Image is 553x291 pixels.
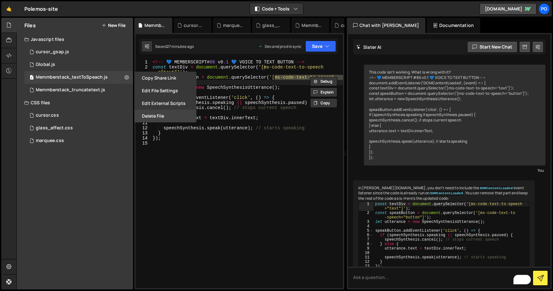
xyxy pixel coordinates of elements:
[480,186,513,191] code: DOMContentLoaded
[359,246,373,251] div: 9
[347,18,425,33] div: Chat with [PERSON_NAME]
[359,202,373,211] div: 1
[134,84,196,97] button: Edit File Settings
[136,60,152,65] div: 1
[136,141,152,146] div: 15
[250,3,303,15] button: Code + Tools
[30,75,34,81] span: 1
[359,264,373,268] div: 13
[302,22,322,29] div: Memmberstack_truncatetext.js
[467,41,518,53] button: Start new chat
[427,18,480,33] div: Documentation
[356,44,382,50] h2: Slater AI
[36,113,59,118] div: cursor.css
[17,96,133,109] div: CSS files
[136,120,152,126] div: 11
[262,22,283,29] div: glass_effect.css
[36,62,55,68] div: Global.js
[36,49,69,55] div: cursor_gsap.js
[36,138,64,144] div: marquee.css
[310,98,337,108] button: Copy
[24,22,36,29] h2: Files
[24,5,58,13] div: Polemos-site
[359,237,373,242] div: 7
[36,125,73,131] div: glass_effect.css
[134,72,196,84] button: Copy share link
[24,109,133,122] div: 17290/48278.css
[359,211,373,220] div: 2
[136,65,152,75] div: 2
[136,136,152,141] div: 14
[359,260,373,264] div: 12
[136,131,152,136] div: 13
[136,126,152,131] div: 12
[359,251,373,255] div: 10
[364,65,545,165] div: This code isn't working. What is wrong with it? <!-- 💙 MEMBERSCRIPT #86 v0.1 💙 VOICE TO TEXT BUTT...
[359,242,373,246] div: 8
[24,46,133,58] div: 17290/47981.js
[17,33,133,46] div: Javascript files
[359,224,373,229] div: 4
[24,134,133,147] div: 17290/47987.css
[258,44,302,49] div: Dev and prod in sync
[102,23,125,28] button: New File
[310,77,337,86] button: Debug
[430,191,464,196] code: DOMContentLoaded
[359,220,373,224] div: 3
[24,122,133,134] div: 17290/47986.css
[24,58,133,71] div: 17290/47927.js
[155,44,194,49] div: Saved
[134,97,196,110] button: Edit External Scripts
[184,22,204,29] div: cursor.css
[134,110,196,122] button: Delete File
[24,71,133,84] div: 17290/48285.js
[223,22,243,29] div: marquee.css
[24,84,133,96] div: 17290/47983.js
[305,41,336,52] button: Save
[359,233,373,237] div: 6
[36,87,105,93] div: Memmberstack_truncatetext.js
[144,22,165,29] div: Memmberstack_textToSpeach.js
[36,74,108,80] div: Memmberstack_textToSpeach.js
[310,87,337,97] button: Explain
[1,1,17,16] a: 🤙
[365,167,544,174] div: You
[341,22,361,29] div: cursor_gsap.js
[359,255,373,260] div: 11
[348,267,550,288] textarea: To enrich screen reader interactions, please activate Accessibility in Grammarly extension settings
[538,3,550,15] a: Po
[167,44,194,49] div: 27 minutes ago
[480,3,537,15] a: [DOMAIN_NAME]
[359,229,373,233] div: 5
